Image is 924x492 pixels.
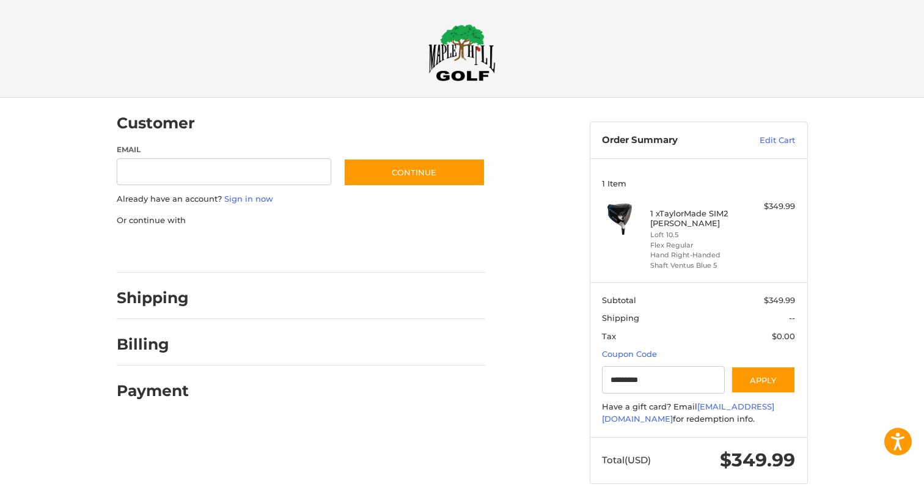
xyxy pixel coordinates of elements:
h3: Order Summary [602,134,733,147]
li: Hand Right-Handed [650,250,744,260]
h3: 1 Item [602,178,795,188]
span: $349.99 [764,295,795,305]
button: Continue [343,158,485,186]
h2: Billing [117,335,188,354]
a: Coupon Code [602,349,657,359]
iframe: PayPal-paylater [216,238,308,260]
li: Loft 10.5 [650,230,744,240]
li: Flex Regular [650,240,744,251]
label: Email [117,144,332,155]
span: $349.99 [720,449,795,471]
li: Shaft Ventus Blue 5 [650,260,744,271]
span: Subtotal [602,295,636,305]
span: Shipping [602,313,639,323]
a: Sign in now [224,194,273,204]
h4: 1 x TaylorMade SIM2 [PERSON_NAME] [650,208,744,229]
span: -- [789,313,795,323]
iframe: PayPal-venmo [320,238,411,260]
a: [EMAIL_ADDRESS][DOMAIN_NAME] [602,402,774,424]
h2: Customer [117,114,195,133]
h2: Payment [117,381,189,400]
span: Tax [602,331,616,341]
p: Or continue with [117,215,485,227]
span: $0.00 [772,331,795,341]
iframe: PayPal-paypal [112,238,204,260]
img: Maple Hill Golf [428,24,496,81]
a: Edit Cart [733,134,795,147]
div: $349.99 [747,200,795,213]
button: Apply [731,366,796,394]
p: Already have an account? [117,193,485,205]
h2: Shipping [117,288,189,307]
span: Total (USD) [602,454,651,466]
input: Gift Certificate or Coupon Code [602,366,725,394]
div: Have a gift card? Email for redemption info. [602,401,795,425]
